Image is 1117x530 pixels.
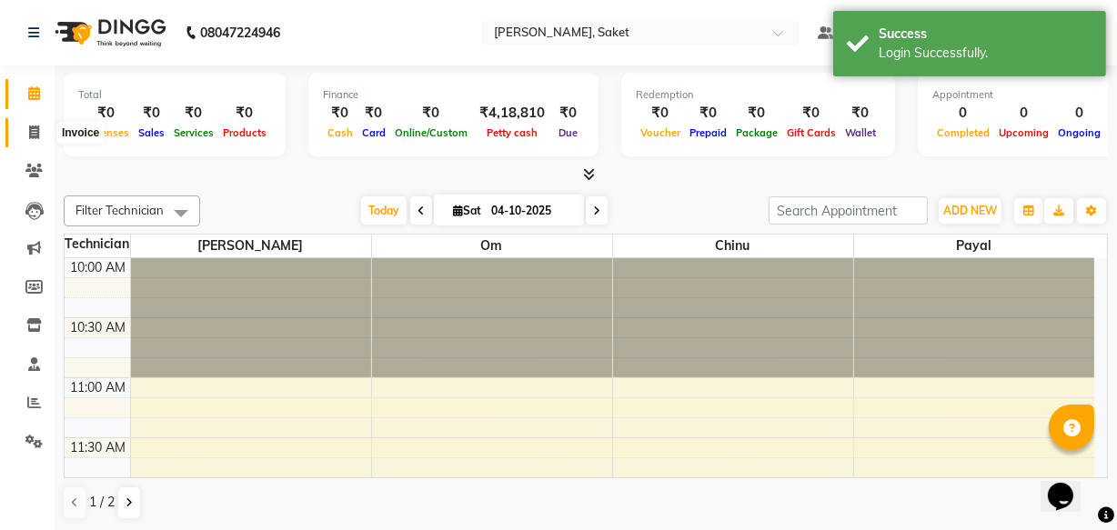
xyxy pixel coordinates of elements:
[1053,126,1105,139] span: Ongoing
[636,126,685,139] span: Voucher
[636,103,685,124] div: ₹0
[75,203,164,217] span: Filter Technician
[67,438,130,457] div: 11:30 AM
[840,126,881,139] span: Wallet
[200,7,280,58] b: 08047224946
[46,7,171,58] img: logo
[67,258,130,277] div: 10:00 AM
[218,126,271,139] span: Products
[134,126,169,139] span: Sales
[1041,457,1099,512] iframe: chat widget
[685,126,731,139] span: Prepaid
[932,126,994,139] span: Completed
[357,126,390,139] span: Card
[731,103,782,124] div: ₹0
[323,103,357,124] div: ₹0
[782,126,840,139] span: Gift Cards
[218,103,271,124] div: ₹0
[486,197,577,225] input: 2025-10-04
[67,378,130,397] div: 11:00 AM
[372,235,612,257] span: Om
[169,103,218,124] div: ₹0
[613,235,853,257] span: Chinu
[89,493,115,512] span: 1 / 2
[78,87,271,103] div: Total
[769,196,928,225] input: Search Appointment
[472,103,552,124] div: ₹4,18,810
[552,103,584,124] div: ₹0
[636,87,881,103] div: Redemption
[65,235,130,254] div: Technician
[482,126,542,139] span: Petty cash
[939,198,1001,224] button: ADD NEW
[879,25,1092,44] div: Success
[131,235,371,257] span: [PERSON_NAME]
[1053,103,1105,124] div: 0
[323,87,584,103] div: Finance
[169,126,218,139] span: Services
[685,103,731,124] div: ₹0
[994,103,1053,124] div: 0
[357,103,390,124] div: ₹0
[134,103,169,124] div: ₹0
[943,204,997,217] span: ADD NEW
[994,126,1053,139] span: Upcoming
[323,126,357,139] span: Cash
[854,235,1095,257] span: payal
[57,122,104,144] div: Invoice
[448,204,486,217] span: Sat
[782,103,840,124] div: ₹0
[78,103,134,124] div: ₹0
[67,318,130,337] div: 10:30 AM
[390,126,472,139] span: Online/Custom
[554,126,582,139] span: Due
[879,44,1092,63] div: Login Successfully.
[731,126,782,139] span: Package
[932,103,994,124] div: 0
[390,103,472,124] div: ₹0
[840,103,881,124] div: ₹0
[361,196,407,225] span: Today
